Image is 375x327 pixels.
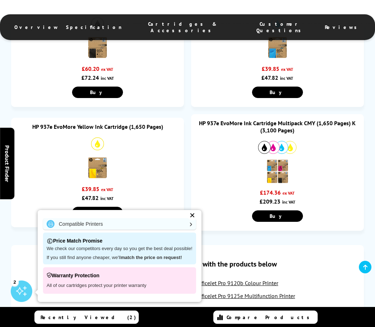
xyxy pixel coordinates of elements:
[199,119,356,134] a: HP 937e EvoMore Ink Cartridge Multipack CMY (1,650 Pages) K (3,100 Pages)
[91,137,104,150] img: Yellow
[18,252,356,276] div: Genuine Original Product. For use with the products below
[47,246,193,252] p: We check our competitors every day so you get the best deal possible!
[34,311,139,324] a: Recently Viewed (2)
[101,187,113,192] span: ex VAT
[14,24,59,30] span: Overview
[32,123,163,130] a: HP 937e EvoMore Yellow Ink Cartridge (1,650 Pages)
[41,314,136,321] span: Recently Viewed (2)
[227,314,313,321] span: Compare Products
[281,67,293,72] span: ex VAT
[47,280,193,290] p: All of our cartridges protect your printer warranty
[43,218,196,230] a: Compatible Printers
[16,194,179,201] div: £47.82
[121,255,182,260] strong: match the price on request!
[66,24,122,30] span: Specification
[283,190,295,196] span: ex VAT
[270,213,285,219] span: Buy
[196,189,359,196] div: £174.36
[101,67,113,72] span: ex VAT
[47,271,193,280] p: Warranty Protection
[282,199,295,205] span: inc VAT
[85,35,110,60] img: HP 937e EvoMore Black Ink Cartridge (3,100 Pages)
[325,24,361,30] span: Reviews
[187,305,295,312] a: HP OfficeJet Pro 9730e Multifunction Printer
[4,145,11,182] span: Product Finder
[11,278,19,286] div: 2
[47,255,193,261] p: If you still find anyone cheaper, we'll
[129,21,236,34] span: Cartridges & Accessories
[243,21,318,34] span: Customer Questions
[187,279,278,287] a: HP OfficeJet Pro 9120b Colour Printer
[16,65,179,72] div: £60.20
[47,236,193,246] p: Price Match Promise
[213,311,318,324] a: Compare Products
[196,74,359,81] div: £47.82
[280,75,293,81] span: inc VAT
[187,210,198,220] div: ✕
[265,159,290,184] img: HP 937e EvoMore Ink Cartridge Multipack CMY (1,650 Pages) K (3,100 Pages)
[58,305,166,312] a: HP OfficeJet Pro 9135e Multifunction Printer
[101,75,114,81] span: inc VAT
[16,185,179,192] div: £39.85
[196,65,359,72] div: £39.85
[100,196,114,201] span: inc VAT
[270,89,285,96] span: Buy
[187,292,295,299] a: HP OfficeJet Pro 9125e Multifunction Printer
[90,89,105,96] span: Buy
[16,74,179,81] div: £72.24
[196,198,359,205] div: £209.23
[265,35,290,60] img: HP 937e EvoMore Cyan Ink Cartridge (1,650 Pages)
[85,155,110,180] img: HP 937e EvoMore Yellow Ink Cartridge (1,650 Pages)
